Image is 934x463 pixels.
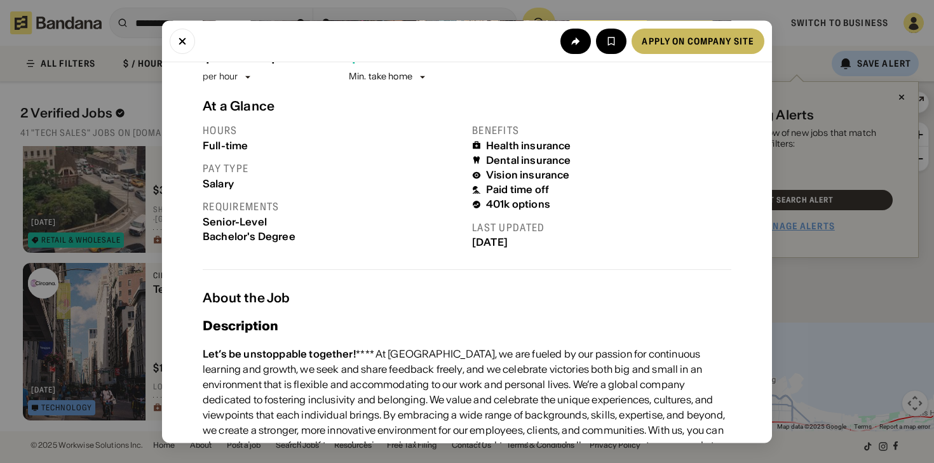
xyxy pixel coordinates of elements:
h3: Description [203,316,278,336]
div: Full-time [203,140,462,152]
div: Min. take home [349,71,428,84]
div: Dental insurance [486,154,571,166]
div: About the Job [203,290,731,305]
div: Hours [203,124,462,137]
div: Apply on company site [642,36,754,45]
div: Let’s be unstoppable together! [203,347,356,360]
div: $ 120.19 - $144.23 [203,48,328,66]
div: 401k options [486,199,550,211]
div: Requirements [203,200,462,213]
button: Close [170,28,195,53]
div: Benefits [472,124,731,137]
div: At a Glance [203,98,731,114]
div: Bachelor's Degree [203,231,462,243]
div: Paid time off [486,184,549,196]
div: Salary [203,178,462,190]
div: Pay type [203,162,462,175]
div: Senior-Level [203,216,462,228]
div: Last updated [472,221,731,234]
div: Health insurance [486,140,571,152]
div: [DATE] [472,237,731,249]
div: per hour [203,71,238,84]
div: Vision insurance [486,170,570,182]
div: $ 81.84 [349,48,400,66]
